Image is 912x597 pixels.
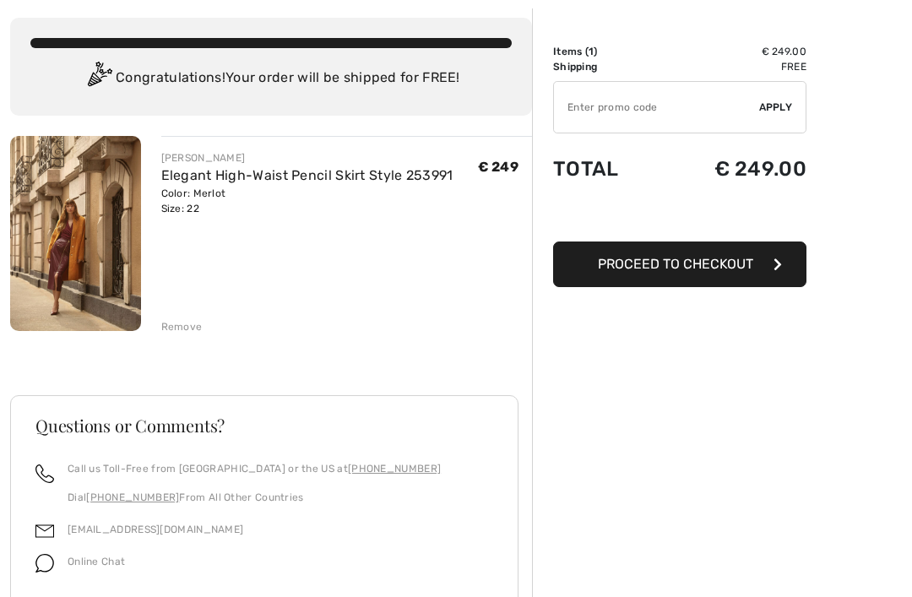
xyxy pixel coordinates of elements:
[658,60,806,75] td: Free
[68,491,441,506] p: Dial From All Other Countries
[554,83,759,133] input: Promo code
[161,151,453,166] div: [PERSON_NAME]
[658,141,806,198] td: € 249.00
[553,45,658,60] td: Items ( )
[161,168,453,184] a: Elegant High-Waist Pencil Skirt Style 253991
[553,141,658,198] td: Total
[161,320,203,335] div: Remove
[35,418,493,435] h3: Questions or Comments?
[589,46,594,58] span: 1
[68,524,243,536] a: [EMAIL_ADDRESS][DOMAIN_NAME]
[658,45,806,60] td: € 249.00
[30,62,512,96] div: Congratulations! Your order will be shipped for FREE!
[35,465,54,484] img: call
[759,100,793,116] span: Apply
[86,492,179,504] a: [PHONE_NUMBER]
[35,555,54,573] img: chat
[68,556,125,568] span: Online Chat
[82,62,116,96] img: Congratulation2.svg
[68,462,441,477] p: Call us Toll-Free from [GEOGRAPHIC_DATA] or the US at
[35,523,54,541] img: email
[553,242,806,288] button: Proceed to Checkout
[478,160,519,176] span: € 249
[598,257,753,273] span: Proceed to Checkout
[10,137,141,332] img: Elegant High-Waist Pencil Skirt Style 253991
[553,198,806,236] iframe: PayPal
[553,60,658,75] td: Shipping
[161,187,453,217] div: Color: Merlot Size: 22
[348,464,441,475] a: [PHONE_NUMBER]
